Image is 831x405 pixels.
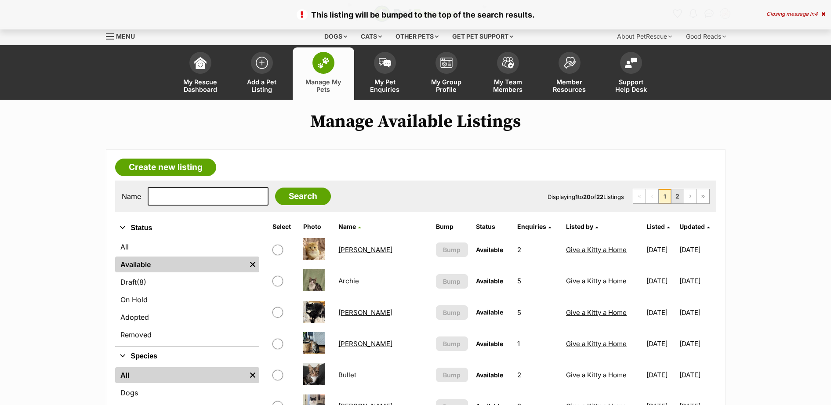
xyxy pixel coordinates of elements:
strong: 1 [575,193,578,200]
div: Cats [355,28,388,45]
nav: Pagination [633,189,710,204]
th: Photo [300,220,334,234]
a: Add a Pet Listing [231,47,293,100]
span: Name [338,223,356,230]
td: [DATE] [643,266,679,296]
div: Good Reads [680,28,732,45]
a: Enquiries [517,223,551,230]
span: translation missing: en.admin.listings.index.attributes.enquiries [517,223,546,230]
a: Listed [646,223,670,230]
td: [DATE] [643,297,679,328]
a: Give a Kitty a Home [566,246,627,254]
span: Support Help Desk [611,78,651,93]
span: Member Resources [550,78,589,93]
button: Status [115,222,259,234]
span: Available [476,371,503,379]
a: Give a Kitty a Home [566,308,627,317]
a: Dogs [115,385,259,401]
span: Bump [443,339,461,348]
a: Available [115,257,246,272]
span: My Group Profile [427,78,466,93]
strong: 22 [596,193,603,200]
a: Give a Kitty a Home [566,371,627,379]
img: group-profile-icon-3fa3cf56718a62981997c0bc7e787c4b2cf8bcc04b72c1350f741eb67cf2f40e.svg [440,58,453,68]
a: Bullet [338,371,356,379]
span: Page 1 [659,189,671,203]
button: Bump [436,274,468,289]
th: Select [269,220,299,234]
td: [DATE] [679,297,715,328]
td: 2 [514,235,562,265]
a: My Rescue Dashboard [170,47,231,100]
a: Last page [697,189,709,203]
span: First page [633,189,646,203]
button: Bump [436,305,468,320]
div: Get pet support [446,28,519,45]
td: [DATE] [679,235,715,265]
span: Menu [116,33,135,40]
img: dashboard-icon-eb2f2d2d3e046f16d808141f083e7271f6b2e854fb5c12c21221c1fb7104beca.svg [194,57,207,69]
span: (8) [137,277,146,287]
span: Available [476,340,503,347]
a: On Hold [115,292,259,307]
a: [PERSON_NAME] [338,340,392,348]
td: [DATE] [643,329,679,359]
span: Listed by [566,223,593,230]
img: team-members-icon-5396bd8760b3fe7c0b43da4ab00e1e3bb1a5d9ba89233759b79545d2d3fc5d0d.svg [502,57,514,69]
span: My Rescue Dashboard [181,78,220,93]
a: Remove filter [246,257,259,272]
a: Remove filter [246,367,259,383]
td: 5 [514,297,562,328]
img: pet-enquiries-icon-7e3ad2cf08bfb03b45e93fb7055b45f3efa6380592205ae92323e6603595dc1f.svg [379,58,391,68]
a: All [115,367,246,383]
span: Bump [443,370,461,380]
td: [DATE] [679,329,715,359]
span: Available [476,246,503,253]
img: add-pet-listing-icon-0afa8454b4691262ce3f59096e99ab1cd57d4a30225e0717b998d2c9b9846f56.svg [256,57,268,69]
a: Adopted [115,309,259,325]
a: Updated [679,223,710,230]
td: 5 [514,266,562,296]
input: Search [275,188,331,205]
img: help-desk-icon-fdf02630f3aa405de69fd3d07c3f3aa587a6932b1a1747fa1d2bba05be0121f9.svg [625,58,637,68]
a: All [115,239,259,255]
a: Next page [684,189,697,203]
div: Other pets [389,28,445,45]
span: Previous page [646,189,658,203]
td: 1 [514,329,562,359]
button: Bump [436,242,468,257]
a: Draft [115,274,259,290]
div: Dogs [318,28,353,45]
td: 2 [514,360,562,390]
a: My Pet Enquiries [354,47,416,100]
div: Status [115,237,259,346]
a: My Team Members [477,47,539,100]
td: [DATE] [679,266,715,296]
a: Removed [115,327,259,343]
span: Bump [443,245,461,254]
th: Status [472,220,513,234]
span: Bump [443,277,461,286]
a: [PERSON_NAME] [338,246,392,254]
a: Menu [106,28,141,43]
a: [PERSON_NAME] [338,308,392,317]
span: Bump [443,308,461,317]
span: 4 [814,11,818,17]
a: Member Resources [539,47,600,100]
a: Create new listing [115,159,216,176]
a: Listed by [566,223,598,230]
span: Available [476,277,503,285]
button: Bump [436,336,468,351]
span: Updated [679,223,705,230]
span: Add a Pet Listing [242,78,282,93]
span: Displaying to of Listings [548,193,624,200]
img: member-resources-icon-8e73f808a243e03378d46382f2149f9095a855e16c252ad45f914b54edf8863c.svg [563,57,576,69]
span: My Team Members [488,78,528,93]
th: Bump [432,220,472,234]
a: Archie [338,277,359,285]
button: Bump [436,368,468,382]
p: This listing will be bumped to the top of the search results. [9,9,822,21]
div: Closing message in [766,11,825,17]
td: [DATE] [643,360,679,390]
img: manage-my-pets-icon-02211641906a0b7f246fdf0571729dbe1e7629f14944591b6c1af311fb30b64b.svg [317,57,330,69]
